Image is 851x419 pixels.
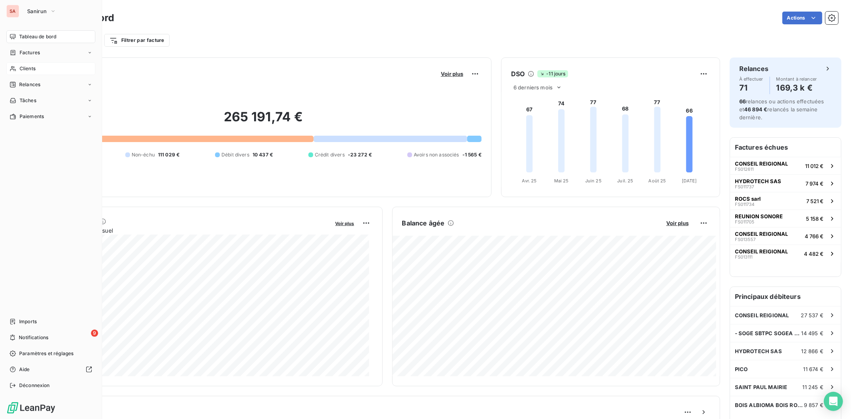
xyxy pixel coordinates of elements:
[805,163,823,169] span: 11 012 €
[19,318,37,325] span: Imports
[221,151,249,158] span: Débit divers
[554,178,569,184] tspan: Mai 25
[6,401,56,414] img: Logo LeanPay
[735,231,788,237] span: CONSEIL REIGIONAL
[19,334,48,341] span: Notifications
[806,215,823,222] span: 5 158 €
[735,348,782,354] span: HYDROTECH SAS
[806,198,823,204] span: 7 521 €
[776,81,817,94] h4: 169,3 k €
[804,366,823,372] span: 11 674 €
[801,312,823,318] span: 27 537 €
[20,113,44,120] span: Paiements
[744,106,767,113] span: 46 894 €
[253,151,273,158] span: 10 437 €
[730,192,841,209] button: ROCS sarlFS0117347 521 €
[735,167,754,172] span: FS012611
[739,98,824,121] span: relances ou actions effectuées et relancés la semaine dernière.
[735,312,789,318] span: CONSEIL REIGIONAL
[402,218,445,228] h6: Balance âgée
[739,64,768,73] h6: Relances
[441,71,463,77] span: Voir plus
[6,5,19,18] div: SA
[782,12,822,24] button: Actions
[19,33,56,40] span: Tableau de bord
[513,84,553,91] span: 6 derniers mois
[522,178,537,184] tspan: Avr. 25
[336,221,354,226] span: Voir plus
[333,219,357,227] button: Voir plus
[20,49,40,56] span: Factures
[348,151,372,158] span: -23 272 €
[462,151,482,158] span: -1 565 €
[739,77,763,81] span: À effectuer
[776,77,817,81] span: Montant à relancer
[19,382,50,389] span: Déconnexion
[104,34,170,47] button: Filtrer par facture
[730,174,841,192] button: HYDROTECH SASFS0117377 974 €
[585,178,602,184] tspan: Juin 25
[802,348,823,354] span: 12 866 €
[735,366,748,372] span: PICO
[824,392,843,411] div: Open Intercom Messenger
[735,330,802,336] span: - SOGE SBTPC SOGEA REUNION INFRASTRUCTURE
[315,151,345,158] span: Crédit divers
[735,384,788,390] span: SAINT PAUL MAIRIE
[735,248,788,255] span: CONSEIL REIGIONAL
[45,109,482,133] h2: 265 191,74 €
[511,69,525,79] h6: DSO
[158,151,180,158] span: 111 029 €
[730,287,841,306] h6: Principaux débiteurs
[537,70,568,77] span: -11 jours
[806,180,823,187] span: 7 974 €
[735,402,804,408] span: BOIS ALBIOMA BOIS ROUGE
[735,160,788,167] span: CONSEIL REIGIONAL
[735,219,754,224] span: FS011705
[45,226,330,235] span: Chiffre d'affaires mensuel
[730,209,841,227] button: REUNION SONOREFS0117055 158 €
[438,70,466,77] button: Voir plus
[730,245,841,262] button: CONSEIL REIGIONALFS0131114 482 €
[649,178,666,184] tspan: Août 25
[730,138,841,157] h6: Factures échues
[414,151,459,158] span: Avoirs non associés
[735,196,761,202] span: ROCS sarl
[19,81,40,88] span: Relances
[27,8,47,14] span: Sanirun
[91,330,98,337] span: 9
[735,184,754,189] span: FS011737
[664,219,691,227] button: Voir plus
[617,178,633,184] tspan: Juil. 25
[666,220,689,226] span: Voir plus
[803,384,823,390] span: 11 245 €
[805,233,823,239] span: 4 766 €
[19,366,30,373] span: Aide
[735,237,756,242] span: FS013557
[682,178,697,184] tspan: [DATE]
[739,98,746,105] span: 66
[735,255,752,259] span: FS013111
[735,213,783,219] span: REUNION SONORE
[735,202,754,207] span: FS011734
[739,81,763,94] h4: 71
[804,251,823,257] span: 4 482 €
[804,402,823,408] span: 9 857 €
[730,227,841,245] button: CONSEIL REIGIONALFS0135574 766 €
[735,178,781,184] span: HYDROTECH SAS
[802,330,823,336] span: 14 495 €
[19,350,73,357] span: Paramètres et réglages
[20,65,36,72] span: Clients
[20,97,36,104] span: Tâches
[132,151,155,158] span: Non-échu
[6,363,95,376] a: Aide
[730,157,841,174] button: CONSEIL REIGIONALFS01261111 012 €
